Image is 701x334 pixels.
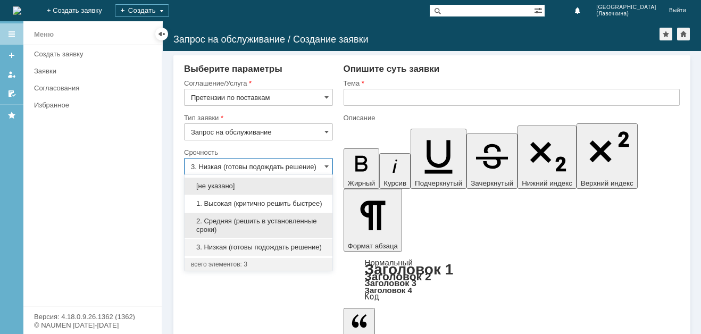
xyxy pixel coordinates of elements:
div: Добавить в избранное [660,28,672,40]
a: Заголовок 2 [365,270,431,282]
span: 1. Высокая (критично решить быстрее) [191,199,326,208]
div: Тип заявки [184,114,331,121]
span: Жирный [348,179,375,187]
span: Верхний индекс [581,179,633,187]
a: Заголовок 1 [365,261,454,278]
span: 3. Низкая (готовы подождать решение) [191,243,326,252]
span: Расширенный поиск [534,5,545,15]
a: Нормальный [365,258,413,267]
a: Перейти на домашнюю страницу [13,6,21,15]
a: Создать заявку [3,47,20,64]
div: Заявки [34,67,155,75]
div: Срочность [184,149,331,156]
span: Нижний индекс [522,179,572,187]
span: [не указано] [191,182,326,190]
button: Нижний индекс [518,126,577,189]
img: logo [13,6,21,15]
div: Скрыть меню [155,28,168,40]
div: Создать заявку [34,50,155,58]
div: © NAUMEN [DATE]-[DATE] [34,322,151,329]
div: Тема [344,80,678,87]
div: Запрос на обслуживание / Создание заявки [173,34,660,45]
span: Формат абзаца [348,242,398,250]
div: Согласования [34,84,155,92]
div: всего элементов: 3 [191,260,326,269]
div: Формат абзаца [344,259,680,300]
a: Заявки [30,63,160,79]
span: Зачеркнутый [471,179,513,187]
button: Формат абзаца [344,189,402,252]
div: Создать [115,4,169,17]
span: Курсив [383,179,406,187]
span: (Лавочкина) [596,11,656,17]
span: 2. Средняя (решить в установленные сроки) [191,217,326,234]
a: Заголовок 4 [365,286,412,295]
button: Подчеркнутый [411,129,466,189]
span: [GEOGRAPHIC_DATA] [596,4,656,11]
a: Мои заявки [3,66,20,83]
span: Опишите суть заявки [344,64,440,74]
div: Меню [34,28,54,41]
div: Соглашение/Услуга [184,80,331,87]
a: Мои согласования [3,85,20,102]
a: Согласования [30,80,160,96]
span: Выберите параметры [184,64,282,74]
div: Версия: 4.18.0.9.26.1362 (1362) [34,313,151,320]
button: Курсив [379,153,411,189]
div: Описание [344,114,678,121]
span: Подчеркнутый [415,179,462,187]
button: Жирный [344,148,380,189]
div: Избранное [34,101,144,109]
button: Зачеркнутый [466,133,518,189]
button: Верхний индекс [577,123,638,189]
a: Создать заявку [30,46,160,62]
div: Сделать домашней страницей [677,28,690,40]
a: Код [365,292,379,302]
a: Заголовок 3 [365,278,416,288]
